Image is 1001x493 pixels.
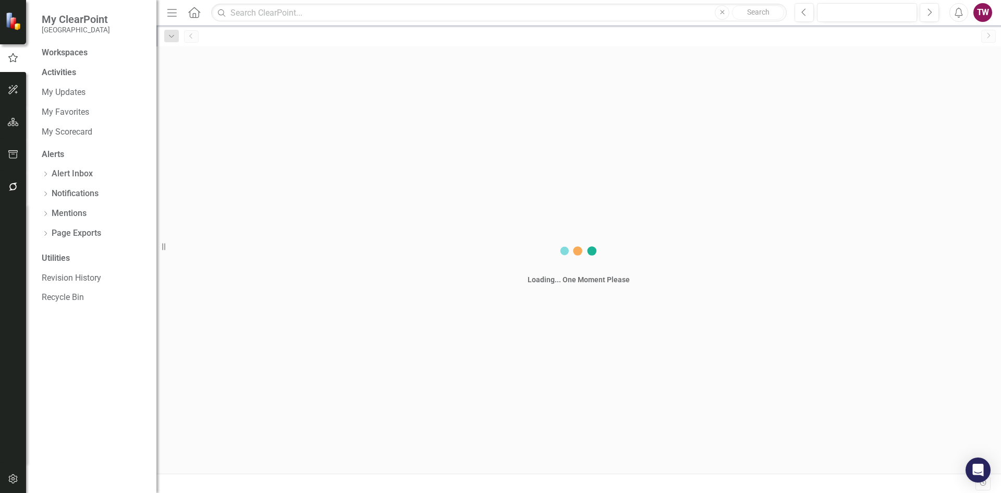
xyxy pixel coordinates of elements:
[42,126,146,138] a: My Scorecard
[42,47,88,59] div: Workspaces
[528,274,630,285] div: Loading... One Moment Please
[42,13,110,26] span: My ClearPoint
[211,4,787,22] input: Search ClearPoint...
[42,252,146,264] div: Utilities
[973,3,992,22] button: TW
[42,272,146,284] a: Revision History
[966,458,991,483] div: Open Intercom Messenger
[42,106,146,118] a: My Favorites
[42,87,146,99] a: My Updates
[42,26,110,34] small: [GEOGRAPHIC_DATA]
[52,168,93,180] a: Alert Inbox
[5,11,23,30] img: ClearPoint Strategy
[52,208,87,220] a: Mentions
[52,188,99,200] a: Notifications
[42,149,146,161] div: Alerts
[42,67,146,79] div: Activities
[732,5,784,20] button: Search
[747,8,770,16] span: Search
[52,227,101,239] a: Page Exports
[42,292,146,304] a: Recycle Bin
